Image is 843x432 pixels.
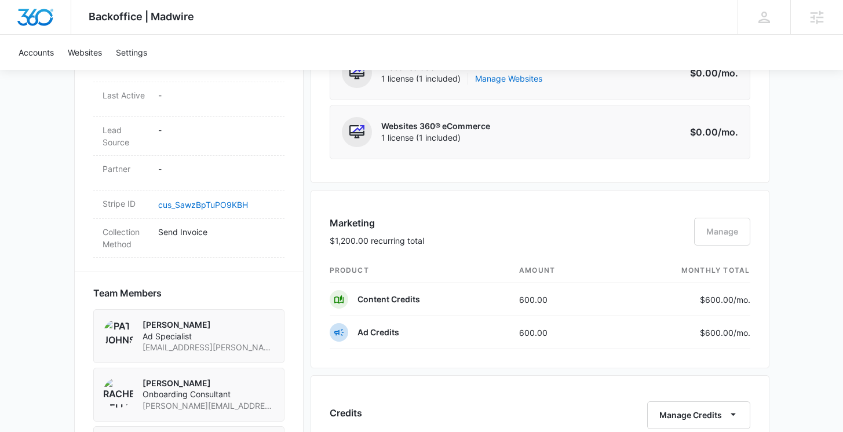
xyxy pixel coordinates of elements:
a: Settings [109,35,154,70]
p: Content Credits [357,294,420,305]
div: Collection MethodSend Invoice [93,219,284,258]
th: monthly total [609,258,750,283]
a: cus_SawzBpTuPO9KBH [158,200,248,210]
dt: Lead Source [103,124,149,148]
p: Websites 360® eCommerce [381,120,490,132]
p: [PERSON_NAME] [143,378,275,389]
div: Keywords by Traffic [128,68,195,76]
th: product [330,258,510,283]
dt: Collection Method [103,226,149,250]
span: Onboarding Consultant [143,389,275,400]
img: Pat Johnson [103,319,133,349]
dt: Partner [103,163,149,175]
h3: Credits [330,406,362,420]
span: /mo. [718,126,738,138]
dt: Stripe ID [103,197,149,210]
span: /mo. [718,67,738,79]
p: - [158,163,275,175]
button: Manage Credits [647,401,750,429]
div: Lead Source- [93,117,284,156]
img: tab_domain_overview_orange.svg [31,67,41,76]
td: 600.00 [510,283,609,316]
div: Last Active- [93,82,284,117]
span: [EMAIL_ADDRESS][PERSON_NAME][DOMAIN_NAME] [143,342,275,353]
p: $1,200.00 recurring total [330,235,424,247]
p: $600.00 [696,294,750,306]
img: website_grey.svg [19,30,28,39]
h3: Marketing [330,216,424,230]
dt: Last Active [103,89,149,101]
p: $0.00 [684,125,738,139]
p: - [158,124,275,136]
img: logo_orange.svg [19,19,28,28]
a: Websites [61,35,109,70]
span: 1 license (1 included) [381,73,542,85]
div: v 4.0.25 [32,19,57,28]
p: Ad Credits [357,327,399,338]
span: /mo. [733,328,750,338]
img: tab_keywords_by_traffic_grey.svg [115,67,125,76]
p: $600.00 [696,327,750,339]
p: - [158,89,275,101]
span: Backoffice | Madwire [89,10,194,23]
a: Manage Websites [475,73,542,85]
img: Rachel Bellio [103,378,133,408]
span: [PERSON_NAME][EMAIL_ADDRESS][PERSON_NAME][DOMAIN_NAME] [143,400,275,412]
td: 600.00 [510,316,609,349]
a: Accounts [12,35,61,70]
p: $0.00 [684,66,738,80]
span: /mo. [733,295,750,305]
th: amount [510,258,609,283]
p: Send Invoice [158,226,275,238]
div: Partner- [93,156,284,191]
div: Domain Overview [44,68,104,76]
span: Team Members [93,286,162,300]
div: Domain: [DOMAIN_NAME] [30,30,127,39]
p: [PERSON_NAME] [143,319,275,331]
span: 1 license (1 included) [381,132,490,144]
span: Ad Specialist [143,331,275,342]
div: Stripe IDcus_SawzBpTuPO9KBH [93,191,284,219]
